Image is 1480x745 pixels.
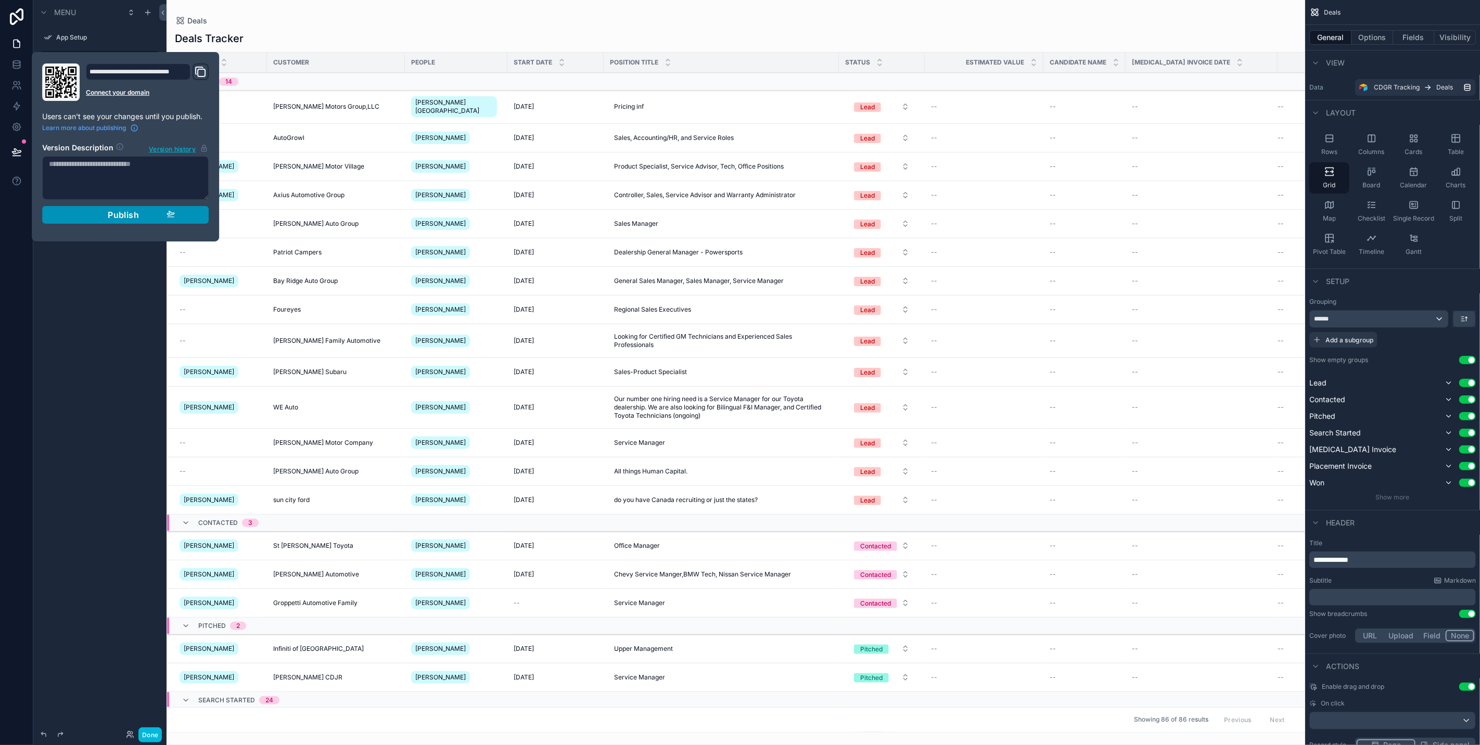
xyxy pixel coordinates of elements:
[860,403,875,413] div: Lead
[273,248,399,256] a: Patriot Campers
[1050,439,1056,447] span: --
[1351,229,1392,260] button: Timeline
[1050,102,1119,111] a: --
[514,191,534,199] span: [DATE]
[1132,248,1271,256] a: --
[1050,368,1056,376] span: --
[1050,277,1119,285] a: --
[514,403,597,412] a: [DATE]
[1393,214,1434,223] span: Single Record
[273,277,338,285] span: Bay Ridge Auto Group
[1050,191,1056,199] span: --
[514,248,534,256] span: [DATE]
[273,305,301,314] span: Foureyes
[1309,356,1368,364] label: Show empty groups
[415,191,466,199] span: [PERSON_NAME]
[514,305,534,314] span: [DATE]
[1406,248,1422,256] span: Gantt
[1278,220,1383,228] a: --
[108,210,139,220] span: Publish
[1278,368,1383,376] a: --
[1434,30,1476,45] button: Visibility
[846,214,918,233] button: Select Button
[860,102,875,112] div: Lead
[860,248,875,258] div: Lead
[415,305,466,314] span: [PERSON_NAME]
[1132,220,1271,228] a: --
[1050,102,1056,111] span: --
[845,397,918,417] a: Select Button
[1436,196,1476,227] button: Split
[273,102,379,111] span: [PERSON_NAME] Motors Group,LLC
[1050,162,1119,171] a: --
[614,305,691,314] span: Regional Sales Executives
[931,305,937,314] span: --
[610,158,833,175] a: Product Specialist, Service Advisor, Tech, Office Positions
[931,102,1037,111] a: --
[1132,439,1271,447] a: --
[1323,214,1336,223] span: Map
[1132,162,1138,171] span: --
[860,305,875,315] div: Lead
[614,277,784,285] span: General Sales Manager, Sales Manager, Service Manager
[415,220,466,228] span: [PERSON_NAME]
[1132,368,1138,376] span: --
[86,88,209,97] a: Connect your domain
[1400,181,1427,189] span: Calendar
[1359,248,1384,256] span: Timeline
[411,94,501,119] a: [PERSON_NAME][GEOGRAPHIC_DATA]
[1309,229,1349,260] button: Pivot Table
[1309,83,1351,92] label: Data
[514,368,534,376] span: [DATE]
[514,162,597,171] a: [DATE]
[187,16,207,26] span: Deals
[1278,162,1284,171] span: --
[514,102,534,111] span: [DATE]
[180,305,186,314] span: --
[1363,181,1381,189] span: Board
[180,305,261,314] a: --
[1313,248,1346,256] span: Pivot Table
[931,220,937,228] span: --
[845,362,918,382] a: Select Button
[1278,191,1383,199] a: --
[1278,220,1284,228] span: --
[1278,368,1284,376] span: --
[180,337,186,345] span: --
[860,162,875,172] div: Lead
[1355,79,1476,96] a: CDGR TrackingDeals
[1405,148,1423,156] span: Cards
[180,439,261,447] a: --
[273,337,399,345] a: [PERSON_NAME] Family Automotive
[514,134,597,142] a: [DATE]
[1278,277,1284,285] span: --
[411,158,501,175] a: [PERSON_NAME]
[845,128,918,148] a: Select Button
[931,368,1037,376] a: --
[931,277,937,285] span: --
[931,277,1037,285] a: --
[175,16,207,26] a: Deals
[1050,220,1056,228] span: --
[180,220,261,228] a: --
[1132,191,1138,199] span: --
[514,368,597,376] a: [DATE]
[273,248,322,256] span: Patriot Campers
[931,220,1037,228] a: --
[845,433,918,453] a: Select Button
[1449,214,1462,223] span: Split
[1050,305,1119,314] a: --
[931,337,1037,345] a: --
[415,98,493,115] span: [PERSON_NAME][GEOGRAPHIC_DATA]
[614,102,644,111] span: Pricing inf
[411,215,501,232] a: [PERSON_NAME]
[1278,403,1284,412] span: --
[1132,248,1138,256] span: --
[614,134,734,142] span: Sales, Accounting/HR, and Service Roles
[180,273,261,289] a: [PERSON_NAME]
[614,162,784,171] span: Product Specialist, Service Advisor, Tech, Office Positions
[846,157,918,176] button: Select Button
[514,102,597,111] a: [DATE]
[931,368,937,376] span: --
[1358,214,1385,223] span: Checklist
